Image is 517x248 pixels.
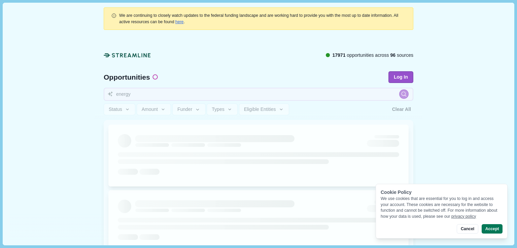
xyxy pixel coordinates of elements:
[119,13,398,24] span: We are continuing to closely watch updates to the federal funding landscape and are working hard ...
[390,52,396,58] span: 96
[175,19,184,24] a: here
[137,104,171,115] button: Amount
[104,88,413,101] input: Search for funding
[104,74,150,81] span: Opportunities
[177,107,192,112] span: Funder
[212,107,224,112] span: Types
[332,52,345,58] span: 17971
[482,224,503,234] button: Accept
[119,12,406,25] div: .
[109,107,122,112] span: Status
[390,104,413,115] button: Clear All
[244,107,276,112] span: Eligible Entities
[388,71,413,83] button: Log In
[172,104,206,115] button: Funder
[381,190,412,195] span: Cookie Policy
[457,224,478,234] button: Cancel
[381,196,503,219] div: We use cookies that are essential for you to log in and access your account. These cookies are ne...
[239,104,289,115] button: Eligible Entities
[451,214,476,219] a: privacy policy
[142,107,158,112] span: Amount
[104,104,135,115] button: Status
[207,104,238,115] button: Types
[332,52,413,59] span: opportunities across sources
